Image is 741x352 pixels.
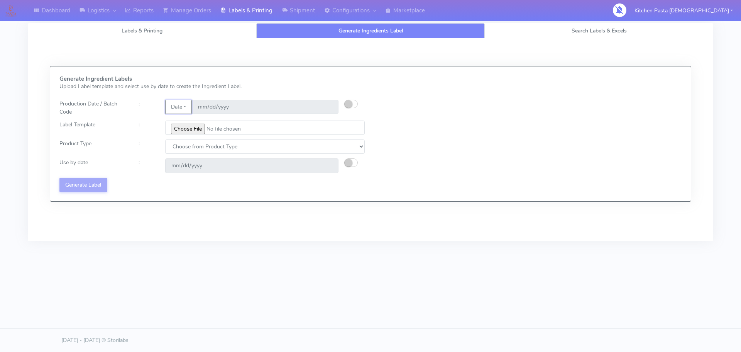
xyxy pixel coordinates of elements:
div: : [133,100,159,116]
div: : [133,158,159,173]
h5: Generate Ingredient Labels [59,76,365,82]
div: Product Type [54,139,133,154]
span: Labels & Printing [122,27,162,34]
div: Label Template [54,121,133,135]
span: Search Labels & Excels [572,27,627,34]
p: Upload Label template and select use by date to create the Ingredient Label. [59,82,365,90]
div: : [133,121,159,135]
div: Production Date / Batch Code [54,100,133,116]
span: Generate Ingredients Label [338,27,403,34]
button: Kitchen Pasta [DEMOGRAPHIC_DATA] [629,3,739,19]
div: : [133,139,159,154]
ul: Tabs [28,23,713,38]
button: Date [165,100,192,114]
button: Generate Label [59,178,107,192]
div: Use by date [54,158,133,173]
